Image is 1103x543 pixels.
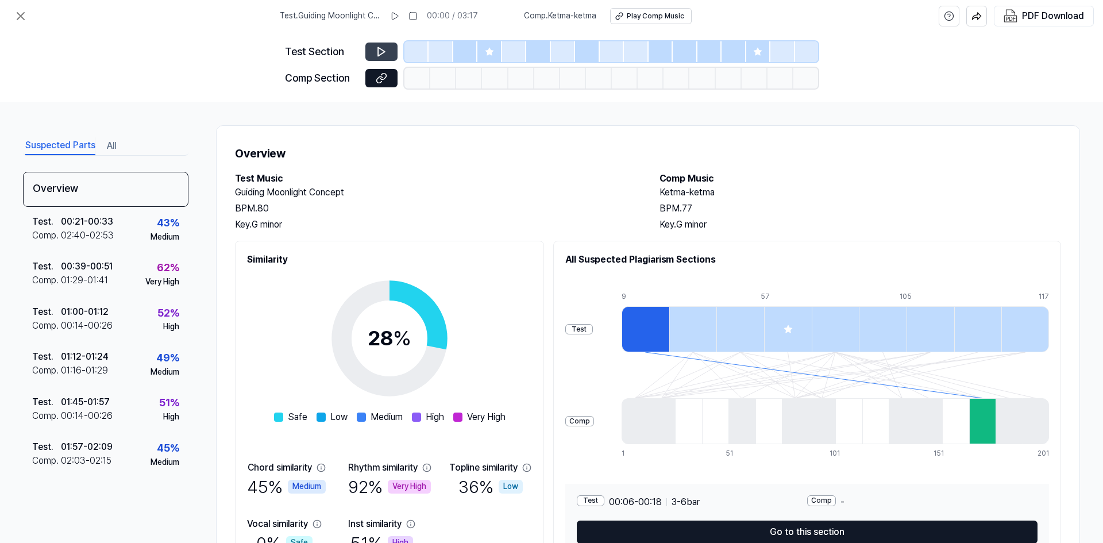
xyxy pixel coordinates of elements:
img: PDF Download [1004,9,1017,23]
div: 01:16 - 01:29 [61,364,108,378]
span: 00:06 - 00:18 [609,495,662,509]
h2: Similarity [247,253,532,267]
div: Comp . [32,454,61,468]
div: 1 [622,449,649,459]
div: High [163,411,179,423]
h2: Ketma-ketma [660,186,1061,199]
div: 01:29 - 01:41 [61,274,108,287]
div: Test . [32,305,61,319]
div: 57 [761,292,808,302]
span: Comp . Ketma-ketma [524,10,596,22]
h2: Guiding Moonlight Concept [235,186,637,199]
div: Key. G minor [660,218,1061,232]
div: Key. G minor [235,218,637,232]
div: Rhythm similarity [348,461,418,475]
div: 49 % [156,350,179,367]
div: 36 % [458,475,523,499]
div: 01:57 - 02:09 [61,440,113,454]
div: Test . [32,440,61,454]
div: 00:00 / 03:17 [427,10,478,22]
div: Comp [565,416,594,427]
span: % [393,326,411,351]
div: Comp [807,495,836,506]
span: 3 - 6 bar [672,495,700,509]
span: Medium [371,410,403,424]
div: 201 [1038,449,1049,459]
div: 45 % [157,440,179,457]
div: Very High [388,480,431,494]
div: 51 % [159,395,179,411]
h2: Test Music [235,172,637,186]
span: Safe [288,410,307,424]
button: Play Comp Music [610,8,692,24]
div: 43 % [157,215,179,232]
div: 117 [1039,292,1049,302]
div: Comp . [32,364,61,378]
div: Inst similarity [348,517,402,531]
div: Medium [151,457,179,468]
div: Overview [23,172,188,207]
div: Medium [288,480,326,494]
span: High [426,410,444,424]
div: 52 % [157,305,179,322]
div: 00:21 - 00:33 [61,215,113,229]
div: 9 [622,292,669,302]
div: Very High [145,276,179,288]
button: PDF Download [1001,6,1086,26]
div: 51 [726,449,753,459]
div: Medium [151,367,179,378]
div: Test . [32,215,61,229]
div: 00:14 - 00:26 [61,409,113,423]
div: Medium [151,232,179,243]
span: Very High [467,410,506,424]
div: 02:03 - 02:15 [61,454,111,468]
div: Test . [32,395,61,409]
div: Vocal similarity [247,517,308,531]
div: High [163,321,179,333]
div: 105 [900,292,947,302]
span: Low [330,410,348,424]
div: Chord similarity [248,461,312,475]
span: Test . Guiding Moonlight Concept [280,10,381,22]
div: Comp . [32,274,61,287]
h2: Comp Music [660,172,1061,186]
div: Test [577,495,604,506]
div: PDF Download [1022,9,1084,24]
div: 45 % [247,475,326,499]
button: help [939,6,959,26]
svg: help [944,10,954,22]
div: 02:40 - 02:53 [61,229,114,242]
div: 28 [368,323,411,354]
div: Play Comp Music [627,11,684,21]
div: - [807,495,1038,509]
div: 01:45 - 01:57 [61,395,110,409]
div: 01:12 - 01:24 [61,350,109,364]
button: Suspected Parts [25,137,95,155]
div: Topline similarity [449,461,518,475]
button: All [107,137,116,155]
div: 00:39 - 00:51 [61,260,113,274]
div: Comp . [32,319,61,333]
div: 151 [934,449,961,459]
div: 92 % [348,475,431,499]
div: 62 % [157,260,179,276]
div: Low [499,480,523,494]
div: 00:14 - 00:26 [61,319,113,333]
div: Comp . [32,229,61,242]
div: Test Section [285,44,358,60]
h1: Overview [235,144,1061,163]
img: share [971,11,982,21]
div: 01:00 - 01:12 [61,305,109,319]
div: BPM. 77 [660,202,1061,215]
div: Test . [32,350,61,364]
div: Test . [32,260,61,274]
h2: All Suspected Plagiarism Sections [565,253,1049,267]
div: Comp Section [285,70,358,87]
div: 101 [830,449,857,459]
div: Comp . [32,409,61,423]
div: BPM. 80 [235,202,637,215]
div: Test [565,324,593,335]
